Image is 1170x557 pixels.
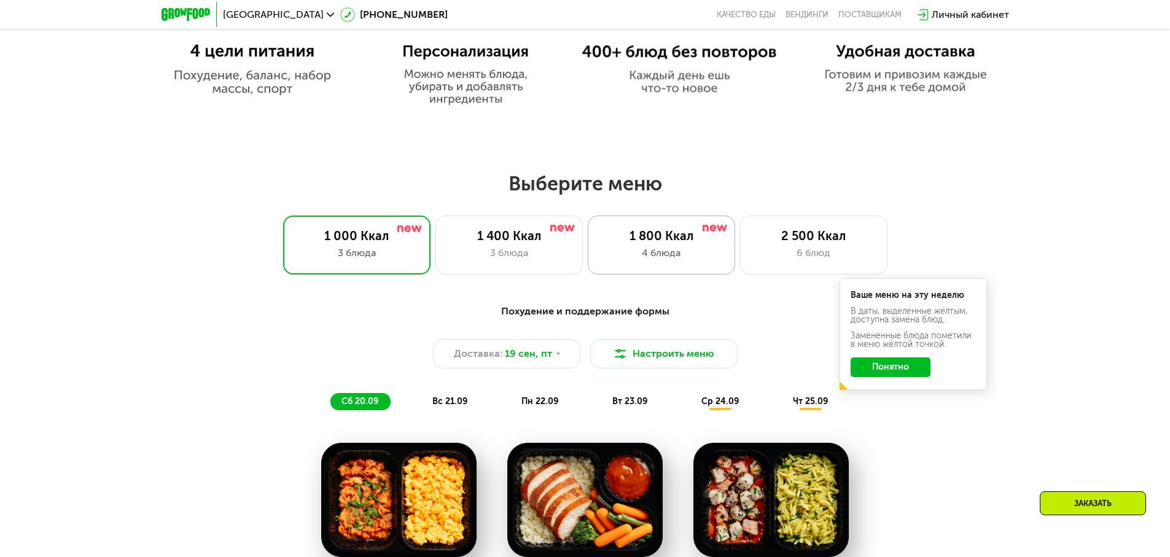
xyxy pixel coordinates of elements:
span: ср 24.09 [701,396,739,407]
div: В даты, выделенные желтым, доступна замена блюд. [851,307,976,324]
div: 2 500 Ккал [753,228,875,243]
span: сб 20.09 [341,396,378,407]
span: вс 21.09 [432,396,467,407]
div: 6 блюд [753,246,875,260]
div: Заменённые блюда пометили в меню жёлтой точкой. [851,332,976,349]
div: 3 блюда [448,246,570,260]
a: [PHONE_NUMBER] [340,7,448,22]
div: Личный кабинет [932,7,1009,22]
span: пн 22.09 [521,396,558,407]
div: Заказать [1040,491,1146,515]
div: 1 400 Ккал [448,228,570,243]
div: 4 блюда [601,246,722,260]
a: Вендинги [786,10,829,20]
a: Качество еды [717,10,776,20]
span: Доставка: [454,346,502,361]
div: Ваше меню на эту неделю [851,291,976,300]
div: Похудение и поддержание формы [222,304,949,319]
div: 3 блюда [296,246,418,260]
button: Настроить меню [590,339,738,368]
button: Понятно [851,357,930,377]
span: вт 23.09 [612,396,647,407]
span: чт 25.09 [793,396,828,407]
span: [GEOGRAPHIC_DATA] [223,10,324,20]
span: 19 сен, пт [505,346,552,361]
div: 1 800 Ккал [601,228,722,243]
div: 1 000 Ккал [296,228,418,243]
h2: Выберите меню [39,171,1131,196]
div: поставщикам [838,10,902,20]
